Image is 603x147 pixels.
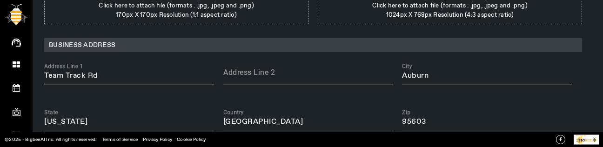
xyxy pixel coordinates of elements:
span: BUSINESS ADDRESS [49,41,115,49]
mat-label: City [402,63,412,69]
img: bigbee-logo.png [5,4,27,25]
mat-label: Address Line 1 [44,63,83,69]
mat-label: Country [223,109,244,115]
tspan: r [581,134,582,137]
mat-label: Zip [402,109,410,115]
span: Click here to attach file (formats : .jpg, .jpeg and .png) [99,2,254,10]
tspan: owe [577,134,581,137]
tspan: ed By [581,134,586,137]
span: 1024px X 768px Resolution (4:3 aspect ratio) [386,11,514,19]
span: 170px X 170px Resolution (1:1 aspect ratio) [116,11,237,19]
a: ©2025 - BigbeeAI Inc. All rights reserved. [5,136,97,143]
tspan: P [576,134,577,137]
a: Cookie Policy [177,136,206,143]
span: Click here to attach file (formats : .jpg, .jpeg and .png) [372,2,528,10]
mat-label: Address Line 2 [223,68,275,77]
a: Terms of Service [102,136,138,143]
input: Enter a location [44,70,214,81]
mat-label: State [44,109,58,115]
a: Privacy Policy [143,136,173,143]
